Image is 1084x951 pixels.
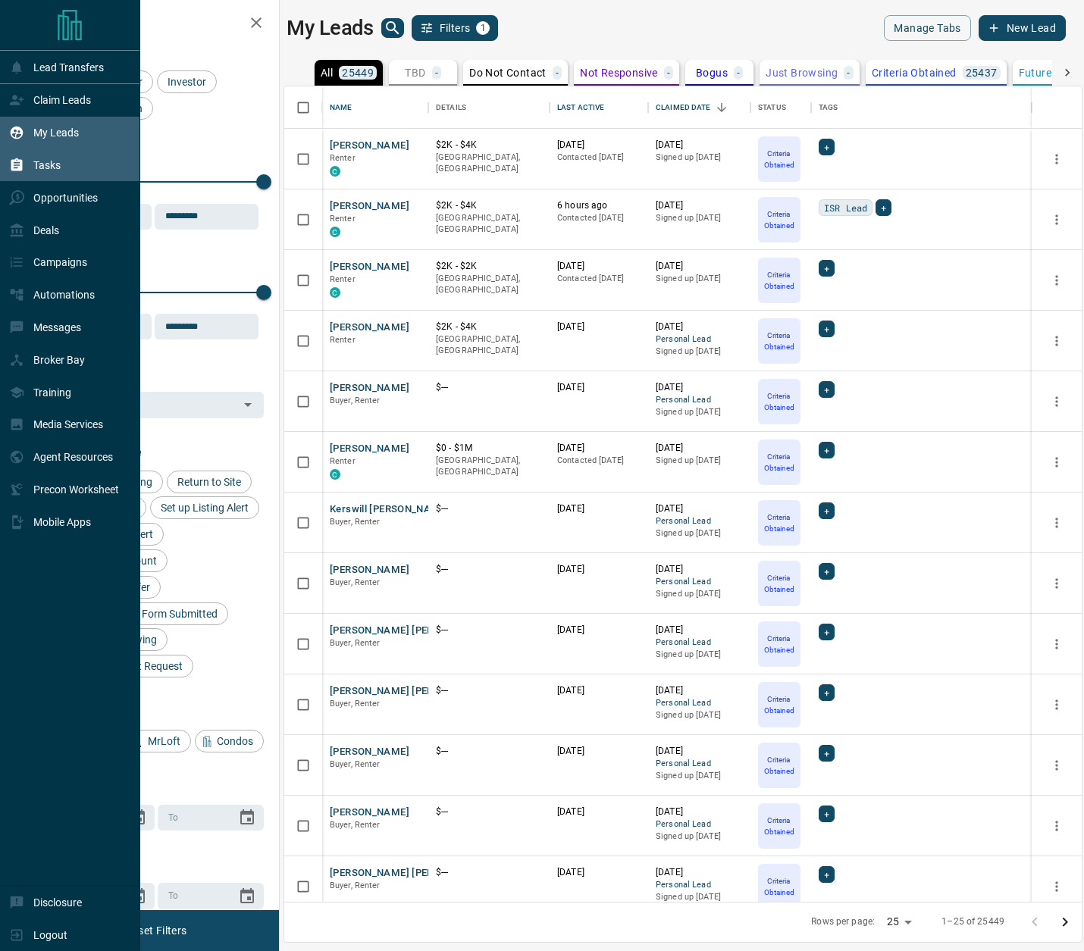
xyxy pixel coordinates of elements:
[436,806,542,818] p: $---
[824,564,829,579] span: +
[330,260,409,274] button: [PERSON_NAME]
[436,455,542,478] p: [GEOGRAPHIC_DATA], [GEOGRAPHIC_DATA]
[656,515,743,528] span: Personal Lead
[824,200,867,215] span: ISR Lead
[1045,572,1068,595] button: more
[819,139,835,155] div: +
[1045,754,1068,777] button: more
[1045,269,1068,292] button: more
[330,456,356,466] span: Renter
[478,23,488,33] span: 1
[824,261,829,276] span: +
[881,911,917,933] div: 25
[126,730,191,752] div: MrLoft
[232,802,262,833] button: Choose date
[1045,875,1068,898] button: more
[342,67,374,78] p: 25449
[881,200,886,215] span: +
[737,67,740,78] p: -
[172,476,246,488] span: Return to Site
[557,199,641,212] p: 6 hours ago
[760,633,799,655] p: Criteria Obtained
[237,394,258,415] button: Open
[167,471,252,493] div: Return to Site
[656,502,743,515] p: [DATE]
[436,260,542,273] p: $2K - $2K
[436,866,542,879] p: $---
[232,881,262,912] button: Choose date
[824,503,829,518] span: +
[966,67,998,78] p: 25437
[656,770,743,782] p: Signed up [DATE]
[819,624,835,640] div: +
[824,685,829,700] span: +
[381,18,404,38] button: search button
[435,67,438,78] p: -
[656,199,743,212] p: [DATE]
[557,273,641,285] p: Contacted [DATE]
[656,86,711,129] div: Claimed Date
[760,330,799,352] p: Criteria Obtained
[557,684,641,697] p: [DATE]
[143,735,186,747] span: MrLoft
[330,502,449,517] button: Kerswill [PERSON_NAME]
[436,745,542,758] p: $---
[656,758,743,771] span: Personal Lead
[819,321,835,337] div: +
[1045,693,1068,716] button: more
[1045,633,1068,655] button: more
[330,227,340,237] div: condos.ca
[115,918,196,943] button: Reset Filters
[557,381,641,394] p: [DATE]
[656,139,743,152] p: [DATE]
[330,86,352,129] div: Name
[656,273,743,285] p: Signed up [DATE]
[469,67,547,78] p: Do Not Contact
[412,15,499,41] button: Filters1
[656,745,743,758] p: [DATE]
[330,881,381,890] span: Buyer, Renter
[330,287,340,298] div: condos.ca
[330,699,381,709] span: Buyer, Renter
[330,199,409,214] button: [PERSON_NAME]
[941,915,1004,928] p: 1–25 of 25449
[667,67,670,78] p: -
[824,443,829,458] span: +
[322,86,428,129] div: Name
[330,166,340,177] div: condos.ca
[330,396,381,405] span: Buyer, Renter
[580,67,658,78] p: Not Responsive
[330,806,409,820] button: [PERSON_NAME]
[656,576,743,589] span: Personal Lead
[330,577,381,587] span: Buyer, Renter
[656,346,743,358] p: Signed up [DATE]
[760,208,799,231] p: Criteria Obtained
[656,212,743,224] p: Signed up [DATE]
[436,321,542,333] p: $2K - $4K
[819,684,835,701] div: +
[556,67,559,78] p: -
[1045,390,1068,413] button: more
[656,394,743,407] span: Personal Lead
[557,745,641,758] p: [DATE]
[436,333,542,357] p: [GEOGRAPHIC_DATA], [GEOGRAPHIC_DATA]
[436,212,542,236] p: [GEOGRAPHIC_DATA], [GEOGRAPHIC_DATA]
[811,86,1032,129] div: Tags
[819,502,835,519] div: +
[330,624,491,638] button: [PERSON_NAME] [PERSON_NAME]
[884,15,970,41] button: Manage Tabs
[656,879,743,892] span: Personal Lead
[656,455,743,467] p: Signed up [DATE]
[750,86,811,129] div: Status
[656,527,743,540] p: Signed up [DATE]
[436,381,542,394] p: $---
[557,86,604,129] div: Last Active
[330,469,340,480] div: condos.ca
[287,16,374,40] h1: My Leads
[656,321,743,333] p: [DATE]
[760,572,799,595] p: Criteria Obtained
[405,67,425,78] p: TBD
[819,563,835,580] div: +
[656,588,743,600] p: Signed up [DATE]
[656,637,743,649] span: Personal Lead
